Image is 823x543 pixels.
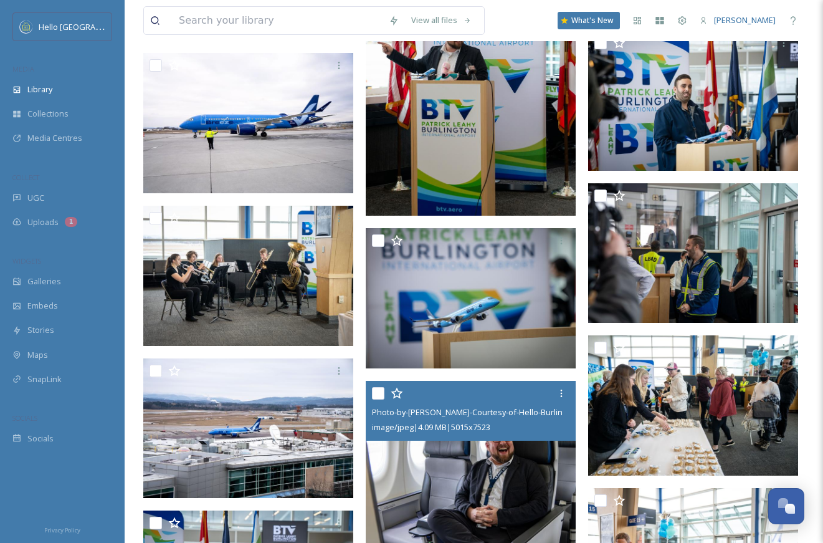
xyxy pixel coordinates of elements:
img: Photo-by-Nick-Edwards-Courtesy-of-Hello-Burlington171.jpg [588,183,798,324]
a: View all files [405,8,478,32]
img: Photo-by-Nick-Edwards-Courtesy-of-Hello-Burlington098.jpg [366,228,576,368]
span: UGC [27,192,44,204]
span: Galleries [27,276,61,287]
span: Privacy Policy [44,526,80,534]
img: Photo-by-Nick-Edwards-Courtesy-of-Hello-Burlington255.jpg [143,358,353,499]
img: Photo-by-Nick-Edwards-Courtesy-of-Hello-Burlington106.jpg [143,206,353,346]
a: Privacy Policy [44,522,80,537]
a: What's New [558,12,620,29]
span: image/jpeg | 4.09 MB | 5015 x 7523 [372,421,490,433]
span: Collections [27,108,69,120]
img: Photo-by-Nick-Edwards-Courtesy-of-Hello-Burlington155.jpg [143,53,353,193]
img: images.png [20,21,32,33]
span: SnapLink [27,373,62,385]
input: Search your library [173,7,383,34]
a: [PERSON_NAME] [693,8,782,32]
span: Photo-by-[PERSON_NAME]-Courtesy-of-Hello-Burlington213.jpg [372,406,606,418]
span: Maps [27,349,48,361]
span: WIDGETS [12,256,41,266]
div: 1 [65,217,77,227]
span: MEDIA [12,64,34,74]
img: Photo-by-Nick-Edwards-Courtesy-of-Hello-Burlington179.jpg [588,335,798,476]
button: Open Chat [768,488,804,524]
span: Embeds [27,300,58,312]
span: [PERSON_NAME] [714,14,776,26]
img: Photo-by-Nick-Edwards-Courtesy-of-Hello-Burlington208.jpg [588,31,798,171]
span: Hello [GEOGRAPHIC_DATA] [39,21,139,32]
span: Socials [27,433,54,444]
span: Library [27,84,52,95]
span: COLLECT [12,173,39,182]
span: SOCIALS [12,413,37,423]
span: Media Centres [27,132,82,144]
span: Stories [27,324,54,336]
span: Uploads [27,216,59,228]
